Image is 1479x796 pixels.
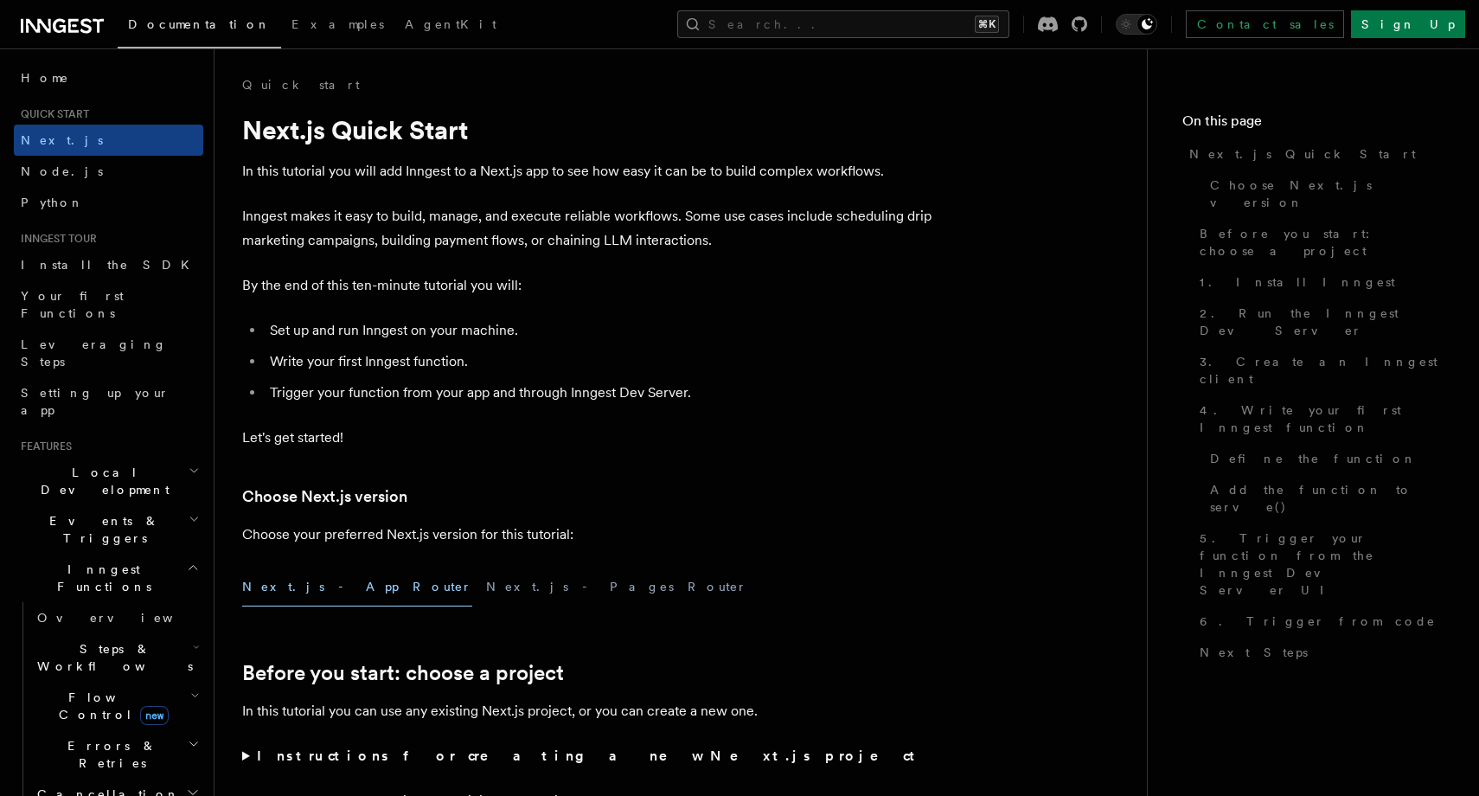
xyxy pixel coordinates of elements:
[30,633,203,682] button: Steps & Workflows
[1210,450,1417,467] span: Define the function
[14,464,189,498] span: Local Development
[242,159,934,183] p: In this tutorial you will add Inngest to a Next.js app to see how easy it can be to build complex...
[1182,111,1444,138] h4: On this page
[281,5,394,47] a: Examples
[1203,443,1444,474] a: Define the function
[242,204,934,253] p: Inngest makes it easy to build, manage, and execute reliable workflows. Some use cases include sc...
[1193,395,1444,443] a: 4. Write your first Inngest function
[21,164,103,178] span: Node.js
[242,426,934,450] p: Let's get started!
[265,381,934,405] li: Trigger your function from your app and through Inngest Dev Server.
[14,232,97,246] span: Inngest tour
[242,114,934,145] h1: Next.js Quick Start
[1200,225,1444,260] span: Before you start: choose a project
[37,611,215,625] span: Overview
[1351,10,1465,38] a: Sign Up
[1116,14,1157,35] button: Toggle dark mode
[1200,644,1308,661] span: Next Steps
[394,5,507,47] a: AgentKit
[14,280,203,329] a: Your first Functions
[242,744,934,768] summary: Instructions for creating a new Next.js project
[1210,481,1444,516] span: Add the function to serve()
[21,258,200,272] span: Install the SDK
[30,640,193,675] span: Steps & Workflows
[30,737,188,772] span: Errors & Retries
[30,602,203,633] a: Overview
[1210,177,1444,211] span: Choose Next.js version
[1200,530,1444,599] span: 5. Trigger your function from the Inngest Dev Server UI
[265,350,934,374] li: Write your first Inngest function.
[14,554,203,602] button: Inngest Functions
[1203,170,1444,218] a: Choose Next.js version
[14,156,203,187] a: Node.js
[257,748,922,764] strong: Instructions for creating a new Next.js project
[291,17,384,31] span: Examples
[14,249,203,280] a: Install the SDK
[21,69,69,87] span: Home
[14,457,203,505] button: Local Development
[14,187,203,218] a: Python
[1186,10,1344,38] a: Contact sales
[21,386,170,417] span: Setting up your app
[1200,305,1444,339] span: 2. Run the Inngest Dev Server
[1200,273,1395,291] span: 1. Install Inngest
[242,661,564,685] a: Before you start: choose a project
[1193,523,1444,606] a: 5. Trigger your function from the Inngest Dev Server UI
[486,568,747,607] button: Next.js - Pages Router
[30,682,203,730] button: Flow Controlnew
[30,689,190,723] span: Flow Control
[677,10,1009,38] button: Search...⌘K
[1193,637,1444,668] a: Next Steps
[14,329,203,377] a: Leveraging Steps
[21,289,124,320] span: Your first Functions
[405,17,496,31] span: AgentKit
[1200,613,1436,630] span: 6. Trigger from code
[14,107,89,121] span: Quick start
[1193,298,1444,346] a: 2. Run the Inngest Dev Server
[21,337,167,369] span: Leveraging Steps
[1200,401,1444,436] span: 4. Write your first Inngest function
[1193,266,1444,298] a: 1. Install Inngest
[1203,474,1444,523] a: Add the function to serve()
[128,17,271,31] span: Documentation
[1189,145,1416,163] span: Next.js Quick Start
[242,76,360,93] a: Quick start
[14,512,189,547] span: Events & Triggers
[242,523,934,547] p: Choose your preferred Next.js version for this tutorial:
[975,16,999,33] kbd: ⌘K
[21,196,84,209] span: Python
[14,561,187,595] span: Inngest Functions
[242,485,407,509] a: Choose Next.js version
[14,505,203,554] button: Events & Triggers
[21,133,103,147] span: Next.js
[30,730,203,779] button: Errors & Retries
[1193,606,1444,637] a: 6. Trigger from code
[140,706,169,725] span: new
[1182,138,1444,170] a: Next.js Quick Start
[242,273,934,298] p: By the end of this ten-minute tutorial you will:
[1200,353,1444,388] span: 3. Create an Inngest client
[1193,218,1444,266] a: Before you start: choose a project
[118,5,281,48] a: Documentation
[242,699,934,723] p: In this tutorial you can use any existing Next.js project, or you can create a new one.
[14,377,203,426] a: Setting up your app
[14,125,203,156] a: Next.js
[1193,346,1444,395] a: 3. Create an Inngest client
[265,318,934,343] li: Set up and run Inngest on your machine.
[14,62,203,93] a: Home
[242,568,472,607] button: Next.js - App Router
[14,440,72,453] span: Features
